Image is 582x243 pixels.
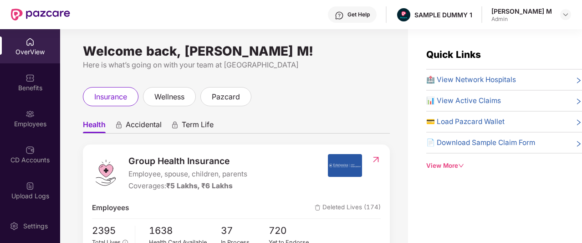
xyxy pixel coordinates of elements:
[371,155,381,164] img: RedirectIcon
[92,223,128,238] span: 2395
[212,91,240,103] span: pazcard
[26,37,35,47] img: svg+xml;base64,PHN2ZyBpZD0iSG9tZSIgeG1sbnM9Imh0dHA6Ly93d3cudzMub3JnLzIwMDAvc3ZnIiB3aWR0aD0iMjAiIG...
[397,8,410,21] img: Pazcare_Alternative_logo-01-01.png
[20,222,51,231] div: Settings
[182,120,214,133] span: Term Life
[83,120,106,133] span: Health
[491,7,552,16] div: [PERSON_NAME] M
[575,118,582,127] span: right
[562,11,569,18] img: svg+xml;base64,PHN2ZyBpZD0iRHJvcGRvd24tMzJ4MzIiIHhtbG5zPSJodHRwOi8vd3d3LnczLm9yZy8yMDAwL3N2ZyIgd2...
[575,139,582,148] span: right
[10,222,19,231] img: svg+xml;base64,PHN2ZyBpZD0iU2V0dGluZy0yMHgyMCIgeG1sbnM9Imh0dHA6Ly93d3cudzMub3JnLzIwMDAvc3ZnIiB3aW...
[491,16,552,23] div: Admin
[347,11,370,18] div: Get Help
[458,163,464,169] span: down
[315,205,321,211] img: deleteIcon
[83,59,390,71] div: Here is what’s going on with your team at [GEOGRAPHIC_DATA]
[154,91,184,103] span: wellness
[149,223,221,238] span: 1638
[126,120,162,133] span: Accidental
[315,202,381,213] span: Deleted Lives (174)
[171,121,179,129] div: animation
[426,49,481,60] span: Quick Links
[26,145,35,155] img: svg+xml;base64,PHN2ZyBpZD0iQ0RfQWNjb3VudHMiIGRhdGEtbmFtZT0iQ0QgQWNjb3VudHMiIHhtbG5zPSJodHRwOi8vd3...
[11,9,70,21] img: New Pazcare Logo
[26,109,35,119] img: svg+xml;base64,PHN2ZyBpZD0iRW1wbG95ZWVzIiB4bWxucz0iaHR0cDovL3d3dy53My5vcmcvMjAwMC9zdmciIHdpZHRoPS...
[166,181,233,190] span: ₹5 Lakhs, ₹6 Lakhs
[426,161,582,171] div: View More
[128,154,247,168] span: Group Health Insurance
[426,137,535,148] span: 📄 Download Sample Claim Form
[414,10,472,19] div: SAMPLE DUMMY 1
[26,181,35,191] img: svg+xml;base64,PHN2ZyBpZD0iVXBsb2FkX0xvZ3MiIGRhdGEtbmFtZT0iVXBsb2FkIExvZ3MiIHhtbG5zPSJodHRwOi8vd3...
[575,97,582,106] span: right
[269,223,317,238] span: 720
[94,91,127,103] span: insurance
[92,202,129,213] span: Employees
[328,154,362,177] img: insurerIcon
[426,74,516,85] span: 🏥 View Network Hospitals
[221,223,269,238] span: 37
[92,159,119,186] img: logo
[426,95,501,106] span: 📊 View Active Claims
[128,181,247,191] div: Coverages:
[426,116,505,127] span: 💳 Load Pazcard Wallet
[575,76,582,85] span: right
[83,47,390,55] div: Welcome back, [PERSON_NAME] M!
[335,11,344,20] img: svg+xml;base64,PHN2ZyBpZD0iSGVscC0zMngzMiIgeG1sbnM9Imh0dHA6Ly93d3cudzMub3JnLzIwMDAvc3ZnIiB3aWR0aD...
[26,73,35,83] img: svg+xml;base64,PHN2ZyBpZD0iQmVuZWZpdHMiIHhtbG5zPSJodHRwOi8vd3d3LnczLm9yZy8yMDAwL3N2ZyIgd2lkdGg9Ij...
[115,121,123,129] div: animation
[128,169,247,180] span: Employee, spouse, children, parents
